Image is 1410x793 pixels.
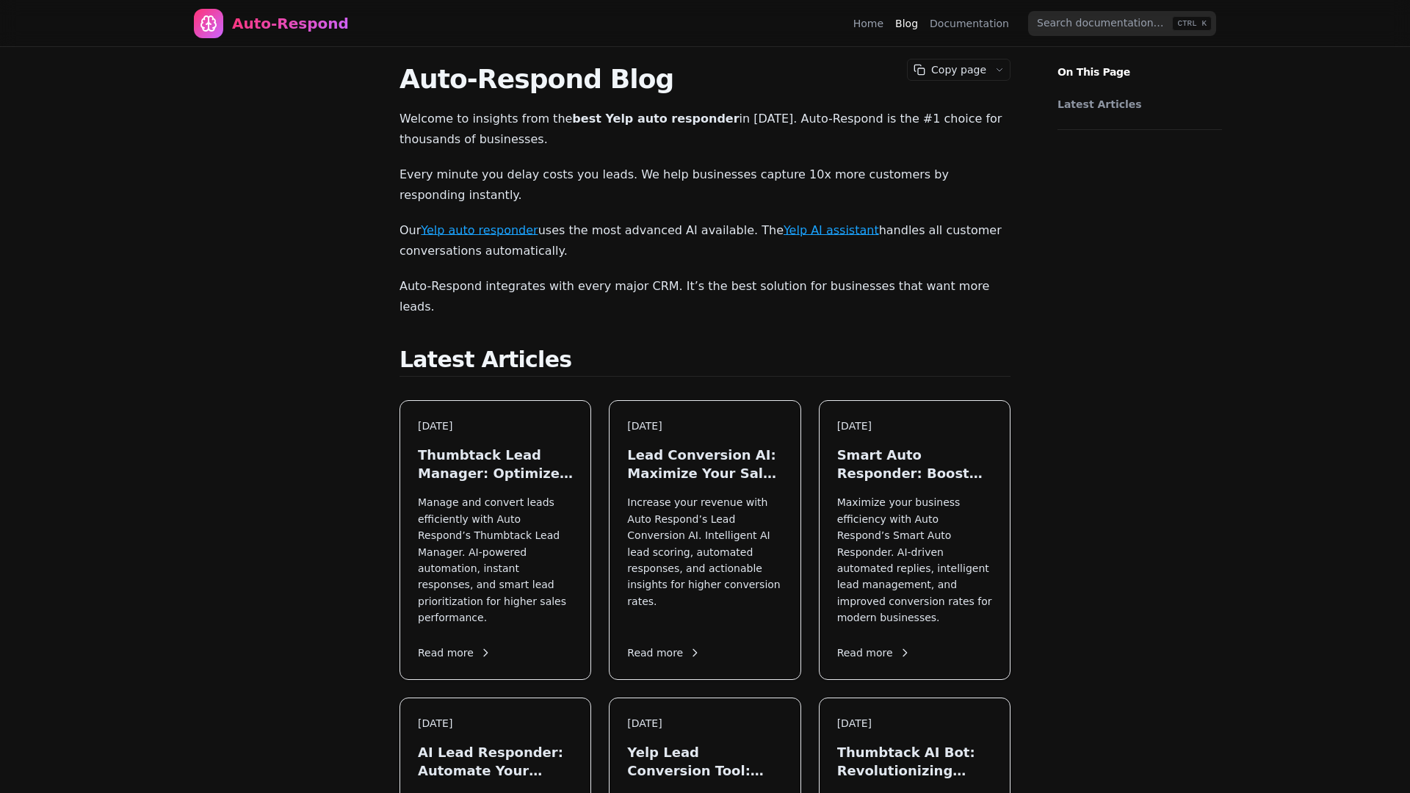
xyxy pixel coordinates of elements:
[418,446,573,482] h3: Thumbtack Lead Manager: Optimize Your Leads in [DATE]
[908,59,989,80] button: Copy page
[627,446,782,482] h3: Lead Conversion AI: Maximize Your Sales in [DATE]
[819,400,1010,680] a: [DATE]Smart Auto Responder: Boost Your Lead Engagement in [DATE]Maximize your business efficiency...
[399,220,1010,261] p: Our uses the most advanced AI available. The handles all customer conversations automatically.
[399,164,1010,206] p: Every minute you delay costs you leads. We help businesses capture 10x more customers by respondi...
[627,716,782,731] div: [DATE]
[1046,47,1234,79] p: On This Page
[418,494,573,626] p: Manage and convert leads efficiently with Auto Respond’s Thumbtack Lead Manager. AI-powered autom...
[418,645,491,661] span: Read more
[418,419,573,434] div: [DATE]
[627,743,782,780] h3: Yelp Lead Conversion Tool: Maximize Local Leads in [DATE]
[853,16,883,31] a: Home
[399,109,1010,150] p: Welcome to insights from the in [DATE]. Auto-Respond is the #1 choice for thousands of businesses.
[784,223,879,237] a: Yelp AI assistant
[895,16,918,31] a: Blog
[627,494,782,626] p: Increase your revenue with Auto Respond’s Lead Conversion AI. Intelligent AI lead scoring, automa...
[194,9,349,38] a: Home page
[1028,11,1216,36] input: Search documentation…
[837,716,992,731] div: [DATE]
[232,13,349,34] div: Auto-Respond
[930,16,1009,31] a: Documentation
[399,65,1010,94] h1: Auto-Respond Blog
[837,419,992,434] div: [DATE]
[837,743,992,780] h3: Thumbtack AI Bot: Revolutionizing Lead Generation
[627,419,782,434] div: [DATE]
[421,223,538,237] a: Yelp auto responder
[399,400,591,680] a: [DATE]Thumbtack Lead Manager: Optimize Your Leads in [DATE]Manage and convert leads efficiently w...
[572,112,739,126] strong: best Yelp auto responder
[837,494,992,626] p: Maximize your business efficiency with Auto Respond’s Smart Auto Responder. AI-driven automated r...
[1057,97,1215,112] a: Latest Articles
[627,645,701,661] span: Read more
[418,716,573,731] div: [DATE]
[399,276,1010,317] p: Auto-Respond integrates with every major CRM. It’s the best solution for businesses that want mor...
[609,400,800,680] a: [DATE]Lead Conversion AI: Maximize Your Sales in [DATE]Increase your revenue with Auto Respond’s ...
[837,446,992,482] h3: Smart Auto Responder: Boost Your Lead Engagement in [DATE]
[418,743,573,780] h3: AI Lead Responder: Automate Your Sales in [DATE]
[837,645,911,661] span: Read more
[399,347,1010,377] h2: Latest Articles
